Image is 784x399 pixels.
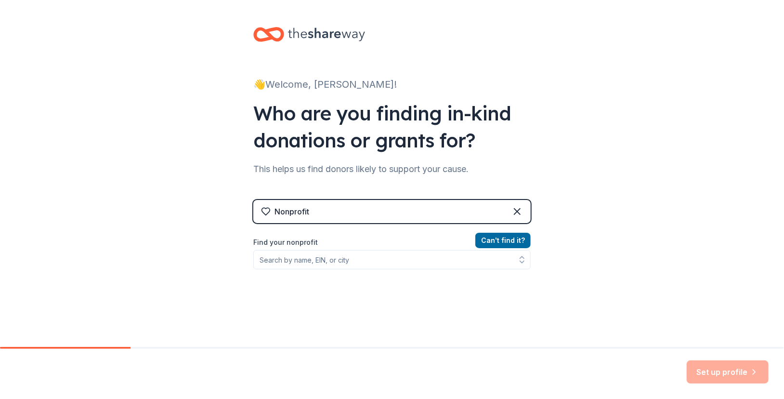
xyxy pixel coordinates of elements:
div: Nonprofit [274,206,309,217]
label: Find your nonprofit [253,237,531,248]
div: 👋 Welcome, [PERSON_NAME]! [253,77,531,92]
input: Search by name, EIN, or city [253,250,531,269]
button: Can't find it? [475,233,531,248]
div: Who are you finding in-kind donations or grants for? [253,100,531,154]
div: This helps us find donors likely to support your cause. [253,161,531,177]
